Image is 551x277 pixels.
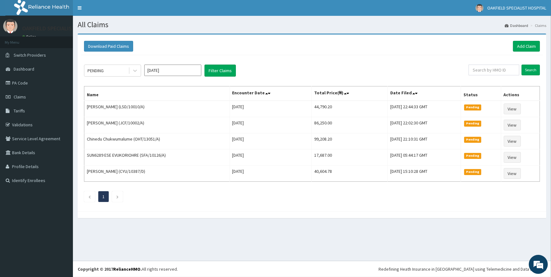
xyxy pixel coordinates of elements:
[84,117,230,133] td: [PERSON_NAME] (JCF/10002/A)
[312,133,388,149] td: 99,208.20
[387,117,461,133] td: [DATE] 22:02:30 GMT
[476,4,483,12] img: User Image
[387,101,461,117] td: [DATE] 22:44:33 GMT
[312,166,388,182] td: 40,604.78
[37,80,88,144] span: We're online!
[387,149,461,166] td: [DATE] 05:44:17 GMT
[522,65,540,75] input: Search
[116,194,119,199] a: Next page
[88,67,104,74] div: PENDING
[84,86,230,101] th: Name
[22,26,101,31] p: OAKFIELD SPECIALIST HOSPITAL
[84,166,230,182] td: [PERSON_NAME] (CYU/10387/D)
[3,173,121,195] textarea: Type your message and hit 'Enter'
[504,152,521,163] a: View
[464,137,482,142] span: Pending
[88,194,91,199] a: Previous page
[312,86,388,101] th: Total Price(₦)
[14,94,26,100] span: Claims
[312,117,388,133] td: 86,250.00
[230,133,312,149] td: [DATE]
[14,66,34,72] span: Dashboard
[73,261,551,277] footer: All rights reserved.
[464,169,482,175] span: Pending
[464,104,482,110] span: Pending
[230,101,312,117] td: [DATE]
[513,41,540,52] a: Add Claim
[33,35,107,44] div: Chat with us now
[204,65,236,77] button: Filter Claims
[78,21,546,29] h1: All Claims
[84,101,230,117] td: [PERSON_NAME] (LSD/10010/A)
[84,133,230,149] td: Chinedu Chukwumalume (OHT/13051/A)
[230,86,312,101] th: Encounter Date
[379,266,546,272] div: Redefining Heath Insurance in [GEOGRAPHIC_DATA] using Telemedicine and Data Science!
[102,194,105,199] a: Page 1 is your current page
[504,168,521,179] a: View
[84,41,133,52] button: Download Paid Claims
[144,65,201,76] input: Select Month and Year
[84,149,230,166] td: SUN6289 ESE EVUKORIOHRE (SFA/10126/A)
[504,120,521,130] a: View
[387,166,461,182] td: [DATE] 15:10:28 GMT
[464,153,482,159] span: Pending
[461,86,501,101] th: Status
[312,101,388,117] td: 44,790.20
[12,32,26,47] img: d_794563401_company_1708531726252_794563401
[387,86,461,101] th: Date Filed
[22,35,37,39] a: Online
[14,52,46,58] span: Switch Providers
[312,149,388,166] td: 17,687.00
[230,117,312,133] td: [DATE]
[529,23,546,28] li: Claims
[113,266,140,272] a: RelianceHMO
[487,5,546,11] span: OAKFIELD SPECIALIST HOSPITAL
[387,133,461,149] td: [DATE] 21:10:31 GMT
[14,108,25,114] span: Tariffs
[230,166,312,182] td: [DATE]
[3,19,17,33] img: User Image
[464,121,482,126] span: Pending
[505,23,528,28] a: Dashboard
[504,104,521,114] a: View
[469,65,519,75] input: Search by HMO ID
[230,149,312,166] td: [DATE]
[501,86,540,101] th: Actions
[104,3,119,18] div: Minimize live chat window
[78,266,142,272] strong: Copyright © 2017 .
[504,136,521,147] a: View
